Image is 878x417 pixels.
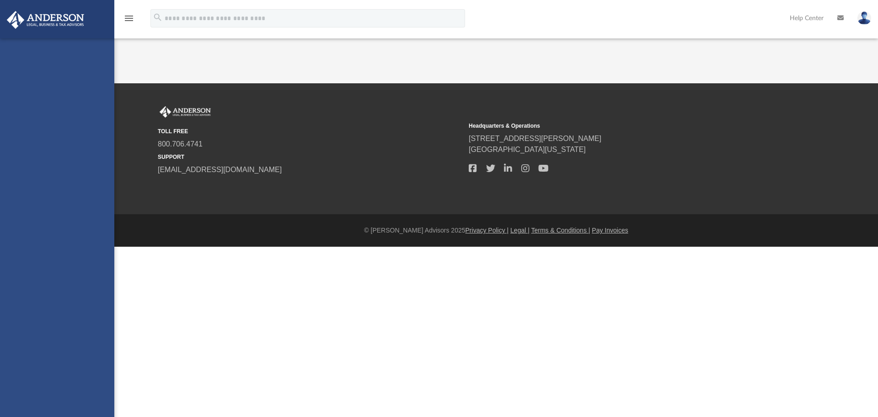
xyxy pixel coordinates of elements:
small: SUPPORT [158,153,462,161]
a: [STREET_ADDRESS][PERSON_NAME] [469,135,601,142]
small: TOLL FREE [158,127,462,135]
div: © [PERSON_NAME] Advisors 2025 [114,226,878,235]
a: Privacy Policy | [466,227,509,234]
i: search [153,12,163,22]
img: Anderson Advisors Platinum Portal [4,11,87,29]
img: User Pic [857,11,871,25]
a: [GEOGRAPHIC_DATA][US_STATE] [469,146,586,153]
small: Headquarters & Operations [469,122,773,130]
a: [EMAIL_ADDRESS][DOMAIN_NAME] [158,166,282,173]
a: Pay Invoices [592,227,628,234]
a: 800.706.4741 [158,140,203,148]
i: menu [123,13,134,24]
a: Legal | [510,227,530,234]
a: Terms & Conditions | [531,227,590,234]
img: Anderson Advisors Platinum Portal [158,106,213,118]
a: menu [123,17,134,24]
